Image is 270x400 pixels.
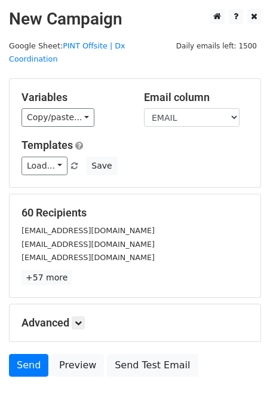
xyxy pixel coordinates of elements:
[144,91,248,104] h5: Email column
[172,41,261,50] a: Daily emails left: 1500
[86,157,117,175] button: Save
[22,206,248,219] h5: 60 Recipients
[9,9,261,29] h2: New Campaign
[107,354,198,377] a: Send Test Email
[22,139,73,151] a: Templates
[172,39,261,53] span: Daily emails left: 1500
[22,253,155,262] small: [EMAIL_ADDRESS][DOMAIN_NAME]
[210,343,270,400] iframe: Chat Widget
[9,354,48,377] a: Send
[22,240,155,249] small: [EMAIL_ADDRESS][DOMAIN_NAME]
[22,108,94,127] a: Copy/paste...
[9,41,125,64] small: Google Sheet:
[51,354,104,377] a: Preview
[22,226,155,235] small: [EMAIL_ADDRESS][DOMAIN_NAME]
[22,91,126,104] h5: Variables
[9,41,125,64] a: PINT Offsite | Dx Coordination
[22,157,67,175] a: Load...
[22,316,248,329] h5: Advanced
[22,270,72,285] a: +57 more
